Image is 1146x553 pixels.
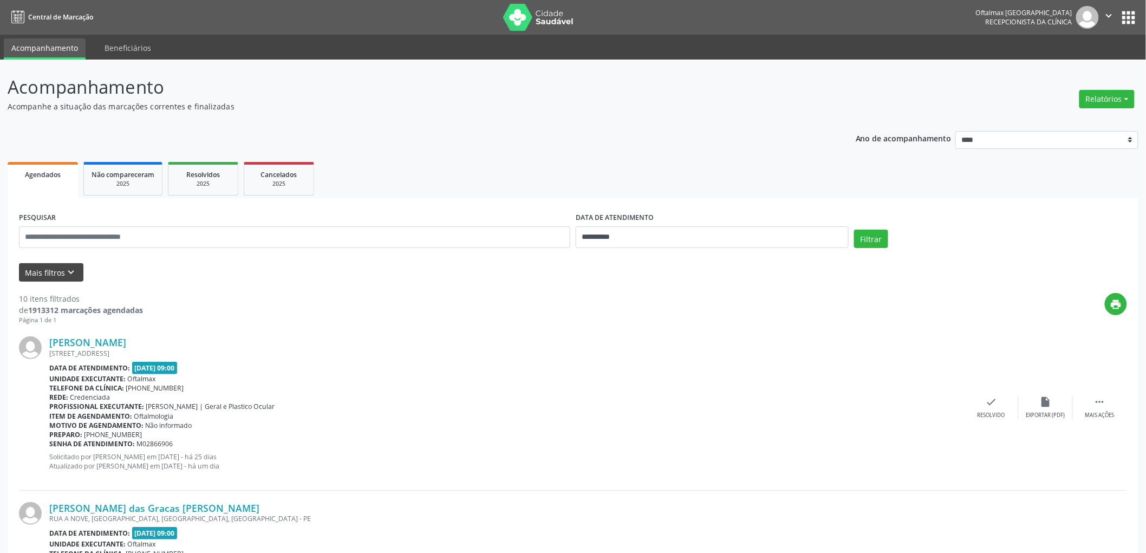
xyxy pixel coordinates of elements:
[128,374,156,383] span: Oftalmax
[84,430,142,439] span: [PHONE_NUMBER]
[28,305,143,315] strong: 1913312 marcações agendadas
[92,170,154,179] span: Não compareceram
[132,527,178,539] span: [DATE] 09:00
[137,439,173,448] span: M02866906
[8,74,799,101] p: Acompanhamento
[49,439,135,448] b: Senha de atendimento:
[1040,396,1052,408] i: insert_drive_file
[19,316,143,325] div: Página 1 de 1
[146,421,192,430] span: Não informado
[49,363,130,373] b: Data de atendimento:
[8,8,93,26] a: Central de Marcação
[19,263,83,282] button: Mais filtroskeyboard_arrow_down
[19,304,143,316] div: de
[856,131,952,145] p: Ano de acompanhamento
[19,210,56,226] label: PESQUISAR
[1103,10,1115,22] i: 
[19,336,42,359] img: img
[1079,90,1135,108] button: Relatórios
[176,180,230,188] div: 2025
[252,180,306,188] div: 2025
[97,38,159,57] a: Beneficiários
[49,539,126,549] b: Unidade executante:
[49,514,965,523] div: RUA A NOVE, [GEOGRAPHIC_DATA], [GEOGRAPHIC_DATA], [GEOGRAPHIC_DATA] - PE
[49,374,126,383] b: Unidade executante:
[986,396,998,408] i: check
[128,539,156,549] span: Oftalmax
[1105,293,1127,315] button: print
[1085,412,1115,419] div: Mais ações
[8,101,799,112] p: Acompanhe a situação das marcações correntes e finalizadas
[1094,396,1106,408] i: 
[49,412,132,421] b: Item de agendamento:
[49,336,126,348] a: [PERSON_NAME]
[261,170,297,179] span: Cancelados
[986,17,1072,27] span: Recepcionista da clínica
[1076,6,1099,29] img: img
[49,421,144,430] b: Motivo de agendamento:
[49,452,965,471] p: Solicitado por [PERSON_NAME] em [DATE] - há 25 dias Atualizado por [PERSON_NAME] em [DATE] - há u...
[70,393,110,402] span: Credenciada
[1099,6,1119,29] button: 
[1110,298,1122,310] i: print
[146,402,275,411] span: [PERSON_NAME] | Geral e Plastico Ocular
[134,412,174,421] span: Oftalmologia
[25,170,61,179] span: Agendados
[576,210,654,226] label: DATA DE ATENDIMENTO
[186,170,220,179] span: Resolvidos
[28,12,93,22] span: Central de Marcação
[49,383,124,393] b: Telefone da clínica:
[19,502,42,525] img: img
[978,412,1005,419] div: Resolvido
[49,402,144,411] b: Profissional executante:
[126,383,184,393] span: [PHONE_NUMBER]
[854,230,888,248] button: Filtrar
[49,349,965,358] div: [STREET_ADDRESS]
[49,529,130,538] b: Data de atendimento:
[19,293,143,304] div: 10 itens filtrados
[49,393,68,402] b: Rede:
[66,266,77,278] i: keyboard_arrow_down
[976,8,1072,17] div: Oftalmax [GEOGRAPHIC_DATA]
[92,180,154,188] div: 2025
[4,38,86,60] a: Acompanhamento
[49,502,259,514] a: [PERSON_NAME] das Gracas [PERSON_NAME]
[49,430,82,439] b: Preparo:
[132,362,178,374] span: [DATE] 09:00
[1119,8,1138,27] button: apps
[1026,412,1065,419] div: Exportar (PDF)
